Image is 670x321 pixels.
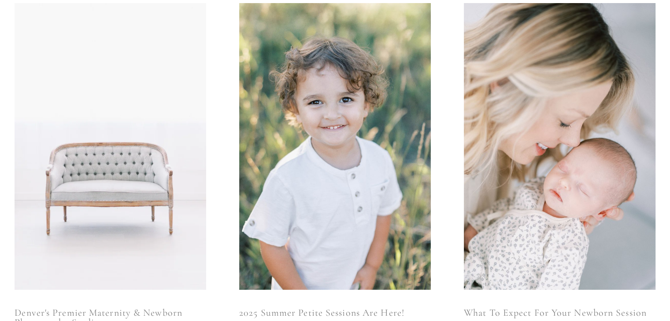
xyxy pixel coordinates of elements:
[464,308,655,317] a: What To Expect For Your Newborn Session
[15,3,206,290] img: Denver's Premier Maternity &amp; Newborn Photography Studio
[239,3,431,290] img: 2025 Summer Petite Sessions Are Here!
[239,308,431,317] a: 2025 Summer Petite Sessions Are Here!
[452,3,667,290] img: What To Expect For Your Newborn Session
